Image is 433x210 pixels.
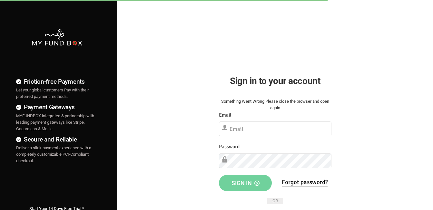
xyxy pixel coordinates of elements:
h4: Friction-free Payments [16,77,98,86]
span: OR [267,198,283,204]
h4: Secure and Reliable [16,135,98,144]
button: Sign in [219,175,272,192]
span: Sign in [231,180,260,186]
label: Password [219,143,240,151]
input: Email [219,121,331,136]
img: mfbwhite.png [31,28,83,46]
label: Email [219,111,231,119]
a: Forgot password? [282,178,328,186]
span: Let your global customers Pay with their preferred payment methods. [16,88,89,99]
div: Something Went Wrong.Please close the browser and open again [219,98,331,111]
h2: Sign in to your account [219,74,331,88]
span: MYFUNDBOX integrated & partnership with leading payment gateways like Stripe, Gocardless & Mollie. [16,113,94,131]
h4: Payment Gateways [16,102,98,112]
span: Deliver a slick payment experience with a completely customizable PCI-Compliant checkout. [16,145,91,163]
